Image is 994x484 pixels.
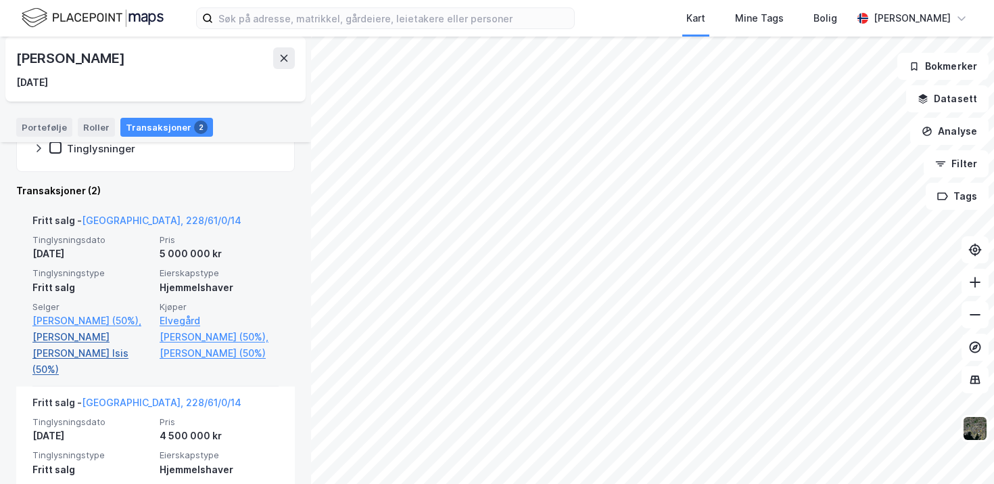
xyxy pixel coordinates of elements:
div: [DATE] [16,74,48,91]
div: Kontrollprogram for chat [926,419,994,484]
button: Tags [926,183,989,210]
span: Pris [160,416,279,428]
div: 2 [194,120,208,134]
div: Hjemmelshaver [160,280,279,296]
span: Tinglysningstype [32,267,151,279]
a: [GEOGRAPHIC_DATA], 228/61/0/14 [82,215,241,226]
span: Tinglysningsdato [32,416,151,428]
span: Pris [160,234,279,246]
a: [PERSON_NAME] (50%), [32,313,151,329]
div: Bolig [813,10,837,26]
span: Eierskapstype [160,267,279,279]
div: Kart [686,10,705,26]
div: Hjemmelshaver [160,462,279,478]
div: 5 000 000 kr [160,246,279,262]
span: Tinglysningsdato [32,234,151,246]
span: Tinglysningstype [32,449,151,461]
button: Bokmerker [897,53,989,80]
a: [GEOGRAPHIC_DATA], 228/61/0/14 [82,397,241,408]
span: Eierskapstype [160,449,279,461]
div: Transaksjoner (2) [16,183,295,199]
a: [PERSON_NAME] (50%) [160,345,279,361]
div: Fritt salg [32,462,151,478]
div: [DATE] [32,246,151,262]
span: Kjøper [160,301,279,313]
span: Selger [32,301,151,313]
div: [PERSON_NAME] [16,47,127,69]
img: logo.f888ab2527a4732fd821a326f86c7f29.svg [22,6,164,30]
input: Søk på adresse, matrikkel, gårdeiere, leietakere eller personer [213,8,574,28]
a: [PERSON_NAME] [PERSON_NAME] Isis (50%) [32,329,151,378]
div: Mine Tags [735,10,784,26]
div: Fritt salg [32,280,151,296]
div: Roller [78,118,115,137]
div: Portefølje [16,118,72,137]
iframe: Chat Widget [926,419,994,484]
button: Filter [924,150,989,177]
div: [PERSON_NAME] [874,10,951,26]
a: Elvegård [PERSON_NAME] (50%), [160,313,279,345]
div: Tinglysninger [67,142,135,155]
div: Fritt salg - [32,213,241,234]
img: 9k= [962,416,988,441]
div: 4 500 000 kr [160,428,279,444]
div: Fritt salg - [32,395,241,416]
button: Analyse [910,118,989,145]
button: Datasett [906,85,989,112]
div: [DATE] [32,428,151,444]
div: Transaksjoner [120,118,213,137]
